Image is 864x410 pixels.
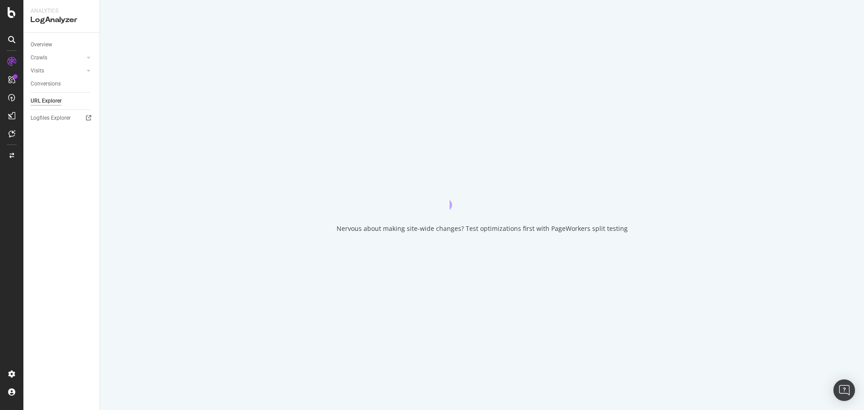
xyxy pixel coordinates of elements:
[450,177,514,210] div: animation
[833,379,855,401] div: Open Intercom Messenger
[31,79,61,89] div: Conversions
[31,40,93,50] a: Overview
[31,7,92,15] div: Analytics
[31,66,84,76] a: Visits
[31,79,93,89] a: Conversions
[31,96,62,106] div: URL Explorer
[31,113,71,123] div: Logfiles Explorer
[31,113,93,123] a: Logfiles Explorer
[31,53,47,63] div: Crawls
[337,224,628,233] div: Nervous about making site-wide changes? Test optimizations first with PageWorkers split testing
[31,53,84,63] a: Crawls
[31,15,92,25] div: LogAnalyzer
[31,96,93,106] a: URL Explorer
[31,40,52,50] div: Overview
[31,66,44,76] div: Visits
